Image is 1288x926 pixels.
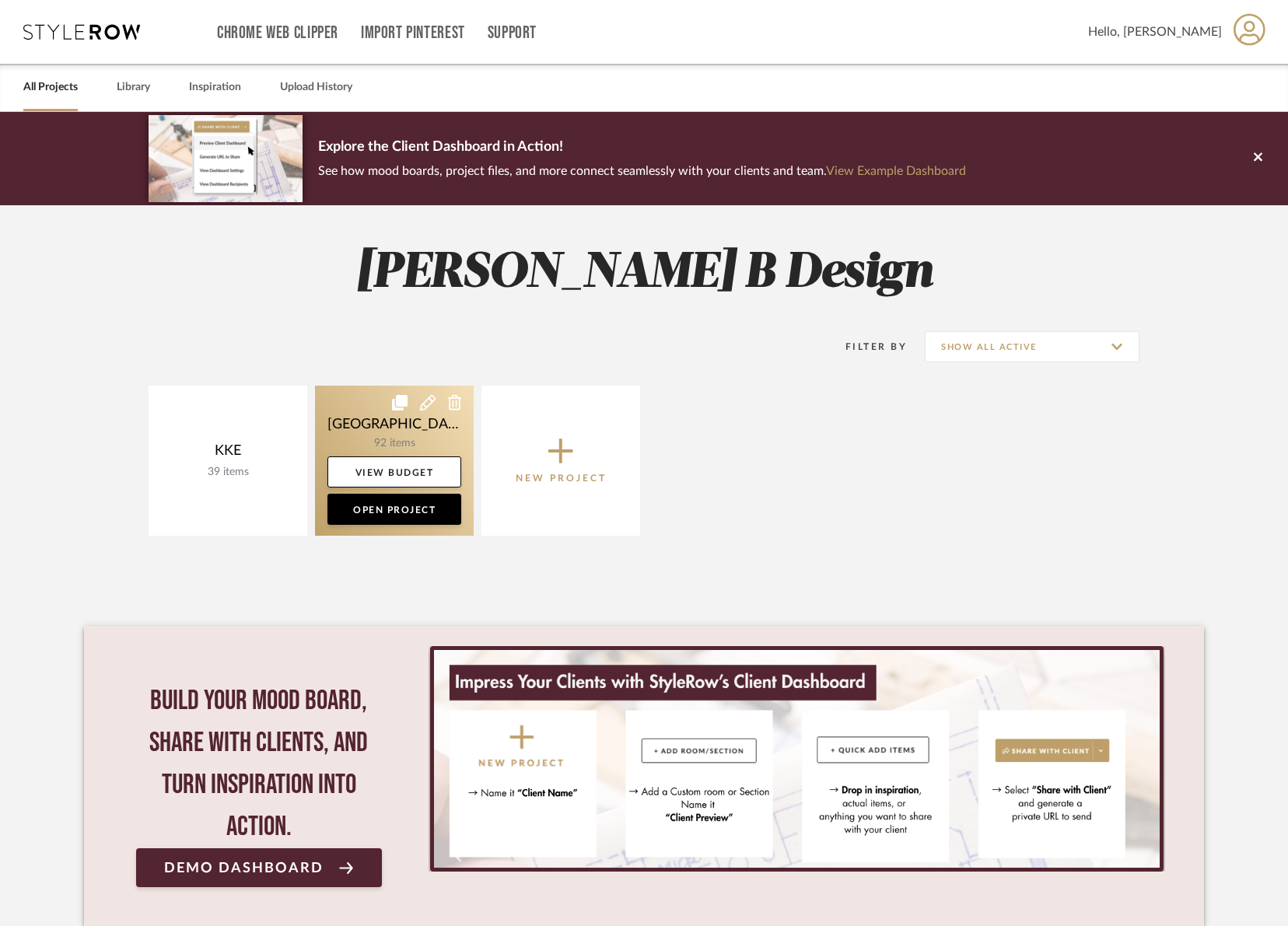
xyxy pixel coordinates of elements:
[825,339,907,355] div: Filter By
[826,165,966,177] a: View Example Dashboard
[327,456,461,487] a: View Budget
[136,848,382,887] a: Demo Dashboard
[434,650,1160,868] img: StyleRow_Client_Dashboard_Banner__1_.png
[84,244,1204,302] h2: [PERSON_NAME] B Design
[488,26,537,40] a: Support
[280,77,352,98] a: Upload History
[136,680,382,848] div: Build your mood board, share with clients, and turn inspiration into action.
[189,77,241,98] a: Inspiration
[429,646,1165,872] div: 0
[318,160,966,182] p: See how mood boards, project files, and more connect seamlessly with your clients and team.
[149,115,303,201] img: d5d033c5-7b12-40c2-a960-1ecee1989c38.png
[23,77,78,98] a: All Projects
[161,442,295,466] div: KKE
[318,135,966,160] p: Explore the Client Dashboard in Action!
[161,466,295,479] div: 39 items
[516,470,607,486] p: New Project
[117,77,150,98] a: Library
[361,26,465,40] a: Import Pinterest
[164,861,324,875] span: Demo Dashboard
[1088,23,1222,41] span: Hello, [PERSON_NAME]
[327,494,461,525] a: Open Project
[217,26,338,40] a: Chrome Web Clipper
[481,386,640,536] button: New Project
